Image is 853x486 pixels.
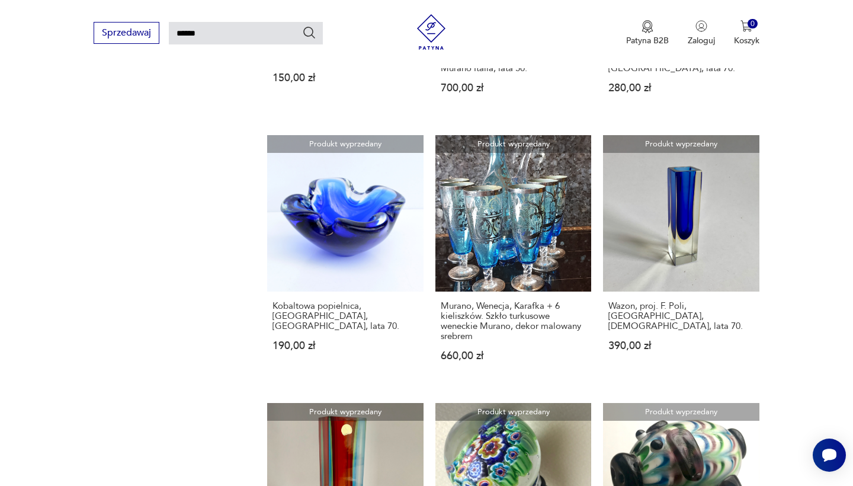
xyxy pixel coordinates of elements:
[608,83,753,93] p: 280,00 zł
[642,20,653,33] img: Ikona medalu
[435,135,591,383] a: Produkt wyprzedanyMurano, Wenecja, Karafka + 6 kieliszków. Szkło turkusowe weneckie Murano, dekor...
[603,135,759,383] a: Produkt wyprzedanyWazon, proj. F. Poli, Murano, Włochy, lata 70.Wazon, proj. F. Poli, [GEOGRAPHIC...
[302,25,316,40] button: Szukaj
[441,43,586,73] h3: Lusterko / Lustro - Szkło Murano & Mosiądz, [PERSON_NAME], Murano Italia, lata 50.
[267,135,423,383] a: Produkt wyprzedanyKobaltowa popielnica, Murano, Włochy, lata 70.Kobaltowa popielnica, [GEOGRAPHIC...
[413,14,449,50] img: Patyna - sklep z meblami i dekoracjami vintage
[608,341,753,351] p: 390,00 zł
[695,20,707,32] img: Ikonka użytkownika
[272,73,418,83] p: 150,00 zł
[272,341,418,351] p: 190,00 zł
[813,439,846,472] iframe: Smartsupp widget button
[441,301,586,341] h3: Murano, Wenecja, Karafka + 6 kieliszków. Szkło turkusowe weneckie Murano, dekor malowany srebrem
[688,20,715,46] button: Zaloguj
[94,22,159,44] button: Sprzedawaj
[272,301,418,331] h3: Kobaltowa popielnica, [GEOGRAPHIC_DATA], [GEOGRAPHIC_DATA], lata 70.
[748,19,758,29] div: 0
[441,83,586,93] p: 700,00 zł
[626,20,669,46] button: Patyna B2B
[734,35,759,46] p: Koszyk
[688,35,715,46] p: Zaloguj
[94,30,159,38] a: Sprzedawaj
[441,351,586,361] p: 660,00 zł
[626,35,669,46] p: Patyna B2B
[608,43,753,73] h3: Pojemnik na słodycze, [GEOGRAPHIC_DATA], [GEOGRAPHIC_DATA], lata 70.
[608,301,753,331] h3: Wazon, proj. F. Poli, [GEOGRAPHIC_DATA], [DEMOGRAPHIC_DATA], lata 70.
[734,20,759,46] button: 0Koszyk
[626,20,669,46] a: Ikona medaluPatyna B2B
[740,20,752,32] img: Ikona koszyka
